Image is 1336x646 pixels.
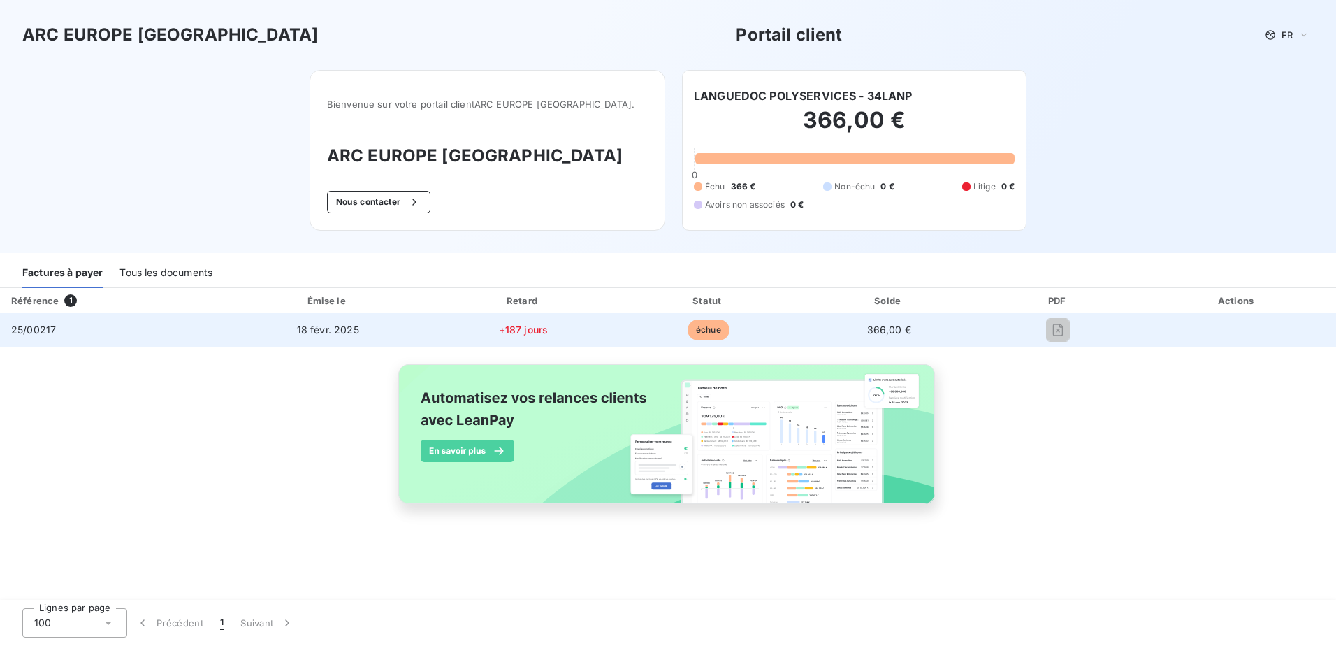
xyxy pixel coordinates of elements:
[1001,180,1015,193] span: 0 €
[692,169,697,180] span: 0
[736,22,842,48] h3: Portail client
[705,199,785,211] span: Avoirs non associés
[64,294,77,307] span: 1
[386,356,950,528] img: banner
[297,324,359,336] span: 18 févr. 2025
[790,199,804,211] span: 0 €
[620,294,797,308] div: Statut
[327,191,430,213] button: Nous contacter
[705,180,725,193] span: Échu
[834,180,875,193] span: Non-échu
[981,294,1135,308] div: PDF
[433,294,614,308] div: Retard
[803,294,975,308] div: Solde
[880,180,894,193] span: 0 €
[731,180,756,193] span: 366 €
[11,324,56,336] span: 25/00217
[228,294,427,308] div: Émise le
[1141,294,1333,308] div: Actions
[694,106,1015,148] h2: 366,00 €
[127,608,212,638] button: Précédent
[499,324,549,336] span: +187 jours
[867,324,911,336] span: 366,00 €
[22,259,103,288] div: Factures à payer
[973,180,996,193] span: Litige
[11,295,59,306] div: Référence
[22,22,318,48] h3: ARC EUROPE [GEOGRAPHIC_DATA]
[327,143,648,168] h3: ARC EUROPE [GEOGRAPHIC_DATA]
[212,608,232,638] button: 1
[34,616,51,630] span: 100
[220,616,224,630] span: 1
[232,608,303,638] button: Suivant
[694,87,913,104] h6: LANGUEDOC POLYSERVICES - 34LANP
[1281,29,1293,41] span: FR
[688,320,729,340] span: échue
[119,259,212,288] div: Tous les documents
[327,99,648,110] span: Bienvenue sur votre portail client ARC EUROPE [GEOGRAPHIC_DATA] .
